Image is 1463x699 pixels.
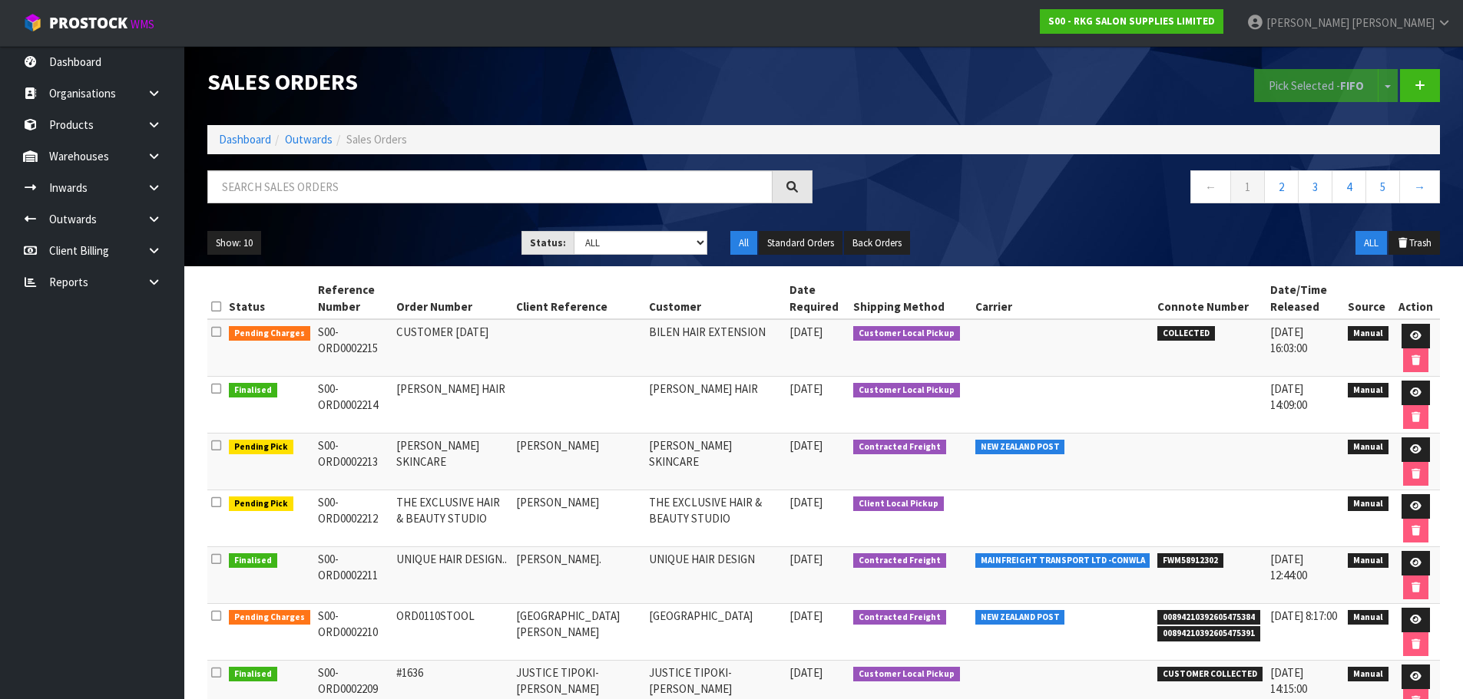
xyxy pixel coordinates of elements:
[314,490,392,547] td: S00-ORD0002212
[314,377,392,434] td: S00-ORD0002214
[853,440,946,455] span: Contracted Freight
[229,440,293,455] span: Pending Pick
[853,326,960,341] span: Customer Local Pickup
[1266,15,1349,30] span: [PERSON_NAME]
[789,552,823,566] span: [DATE]
[645,490,786,547] td: THE EXCLUSIVE HAIR & BEAUTY STUDIO
[975,553,1150,569] span: MAINFREIGHT TRANSPORT LTD -CONWLA
[789,438,823,453] span: [DATE]
[853,496,944,512] span: Client Local Pickup
[1157,553,1223,569] span: FWM58912302
[1230,170,1265,203] a: 1
[512,278,645,319] th: Client Reference
[1365,170,1400,203] a: 5
[1270,325,1307,355] span: [DATE] 16:03:00
[1348,553,1389,569] span: Manual
[1157,626,1260,641] span: 00894210392605475391
[645,604,786,661] td: [GEOGRAPHIC_DATA]
[1348,440,1389,455] span: Manual
[1040,9,1223,34] a: S00 - RKG SALON SUPPLIES LIMITED
[1389,231,1440,256] button: Trash
[789,381,823,396] span: [DATE]
[1270,665,1307,696] span: [DATE] 14:15:00
[314,547,392,604] td: S00-ORD0002211
[392,319,512,377] td: CUSTOMER [DATE]
[229,496,293,512] span: Pending Pick
[229,667,277,682] span: Finalised
[314,434,392,490] td: S00-ORD0002213
[836,170,1441,208] nav: Page navigation
[1048,15,1215,28] strong: S00 - RKG SALON SUPPLIES LIMITED
[392,604,512,661] td: ORD0110STOOL
[1344,278,1392,319] th: Source
[285,132,333,147] a: Outwards
[849,278,971,319] th: Shipping Method
[1355,231,1387,256] button: ALL
[1157,667,1263,682] span: CUSTOMER COLLECTED
[971,278,1154,319] th: Carrier
[392,377,512,434] td: [PERSON_NAME] HAIR
[645,434,786,490] td: [PERSON_NAME] SKINCARE
[645,278,786,319] th: Customer
[225,278,314,319] th: Status
[392,434,512,490] td: [PERSON_NAME] SKINCARE
[229,553,277,569] span: Finalised
[1348,667,1389,682] span: Manual
[314,278,392,319] th: Reference Number
[1348,326,1389,341] span: Manual
[789,325,823,339] span: [DATE]
[1270,608,1337,623] span: [DATE] 8:17:00
[1348,496,1389,512] span: Manual
[512,434,645,490] td: [PERSON_NAME]
[786,278,850,319] th: Date Required
[853,610,946,625] span: Contracted Freight
[975,610,1065,625] span: NEW ZEALAND POST
[314,604,392,661] td: S00-ORD0002210
[131,17,154,31] small: WMS
[229,383,277,398] span: Finalised
[759,231,842,256] button: Standard Orders
[346,132,407,147] span: Sales Orders
[1392,278,1440,319] th: Action
[853,667,960,682] span: Customer Local Pickup
[512,490,645,547] td: [PERSON_NAME]
[1190,170,1231,203] a: ←
[1270,552,1307,582] span: [DATE] 12:44:00
[1399,170,1440,203] a: →
[229,610,310,625] span: Pending Charges
[207,69,813,94] h1: Sales Orders
[844,231,910,256] button: Back Orders
[512,604,645,661] td: [GEOGRAPHIC_DATA][PERSON_NAME]
[49,13,127,33] span: ProStock
[789,608,823,623] span: [DATE]
[1266,278,1344,319] th: Date/Time Released
[314,319,392,377] td: S00-ORD0002215
[392,278,512,319] th: Order Number
[853,383,960,398] span: Customer Local Pickup
[1348,610,1389,625] span: Manual
[1157,610,1260,625] span: 00894210392605475384
[207,231,261,256] button: Show: 10
[1298,170,1332,203] a: 3
[1154,278,1266,319] th: Connote Number
[512,547,645,604] td: [PERSON_NAME].
[1264,170,1299,203] a: 2
[1270,381,1307,412] span: [DATE] 14:09:00
[645,319,786,377] td: BILEN HAIR EXTENSION
[1332,170,1366,203] a: 4
[730,231,757,256] button: All
[1340,78,1364,93] strong: FIFO
[975,440,1065,455] span: NEW ZEALAND POST
[392,547,512,604] td: UNIQUE HAIR DESIGN..
[229,326,310,341] span: Pending Charges
[207,170,773,203] input: Search sales orders
[392,490,512,547] td: THE EXCLUSIVE HAIR & BEAUTY STUDIO
[645,377,786,434] td: [PERSON_NAME] HAIR
[1352,15,1435,30] span: [PERSON_NAME]
[219,132,271,147] a: Dashboard
[645,547,786,604] td: UNIQUE HAIR DESIGN
[1157,326,1215,341] span: COLLECTED
[1254,69,1379,102] button: Pick Selected -FIFO
[23,13,42,32] img: cube-alt.png
[789,495,823,509] span: [DATE]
